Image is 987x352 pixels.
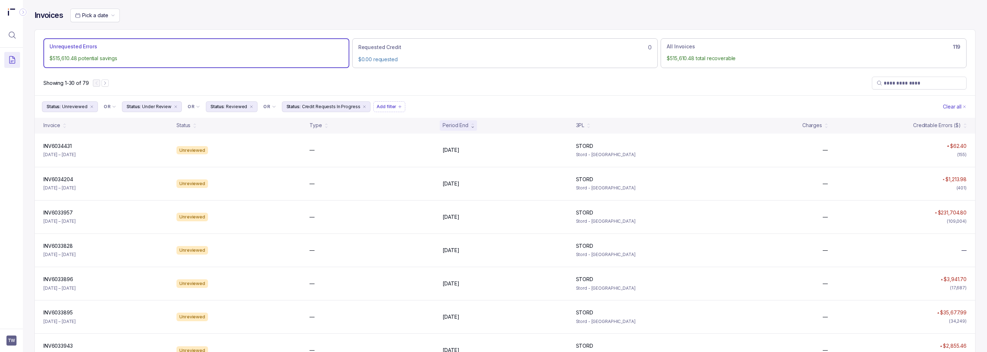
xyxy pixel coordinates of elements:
button: User initials [6,336,16,346]
button: Next Page [101,79,109,87]
div: Unreviewed [176,179,208,188]
div: Invoice [43,122,60,129]
li: Filter Chip Connector undefined [188,104,200,110]
div: Status [176,122,190,129]
div: Unreviewed [176,146,208,155]
h4: Invoices [34,10,63,20]
p: $515,610.48 total recoverable [667,55,960,62]
p: [DATE] – [DATE] [43,151,76,158]
h6: 119 [953,44,960,50]
p: $0.00 requested [358,56,652,63]
div: Type [310,122,322,129]
div: 0 [358,43,652,52]
button: Clear Filters [941,101,968,112]
p: — [310,313,315,320]
p: — [823,180,828,187]
p: INV6033895 [43,309,73,316]
ul: Action Tab Group [43,38,967,68]
p: STORD [576,176,593,183]
p: STORD [576,342,593,349]
p: — [823,247,828,254]
p: Stord - [GEOGRAPHIC_DATA] [576,318,700,325]
button: Filter Chip Credit Requests In Progress [282,101,371,112]
p: — [823,280,828,287]
p: Stord - [GEOGRAPHIC_DATA] [576,285,700,292]
search: Date Range Picker [75,12,108,19]
div: (401) [957,184,967,192]
button: Filter Chip Reviewed [206,101,258,112]
p: $35,677.99 [940,309,967,316]
p: $3,941.70 [944,276,967,283]
p: Status: [127,103,141,110]
div: (34,249) [949,318,967,325]
p: Unreviewed [62,103,88,110]
p: Credit Requests In Progress [302,103,360,110]
p: STORD [576,242,593,250]
p: Stord - [GEOGRAPHIC_DATA] [576,184,700,192]
p: INV6033896 [43,276,73,283]
div: 3PL [576,122,585,129]
img: red pointer upwards [943,179,945,180]
div: Remaining page entries [43,79,89,87]
button: Filter Chip Add filter [373,101,405,112]
button: Date Range Picker [70,9,120,22]
button: Filter Chip Unreviewed [42,101,98,112]
p: Unrequested Errors [49,43,97,50]
p: Stord - [GEOGRAPHIC_DATA] [576,218,700,225]
p: — [310,247,315,254]
div: Creditable Errors ($) [913,122,961,129]
p: — [823,213,828,221]
p: $62.40 [950,143,967,150]
div: Charges [802,122,822,129]
p: Stord - [GEOGRAPHIC_DATA] [576,251,700,258]
img: red pointer upwards [935,212,937,214]
li: Filter Chip Connector undefined [104,104,116,110]
p: STORD [576,276,593,283]
div: Unreviewed [176,246,208,255]
div: remove content [249,104,254,110]
img: red pointer upwards [937,312,939,314]
button: Menu Icon Button DocumentTextIcon [4,52,20,68]
p: [DATE] [443,180,459,187]
p: STORD [576,143,593,150]
p: $515,610.48 potential savings [49,55,343,62]
p: $1,213.98 [945,176,967,183]
p: [DATE] – [DATE] [43,318,76,325]
p: [DATE] – [DATE] [43,251,76,258]
p: Status: [47,103,61,110]
div: (155) [957,151,967,158]
p: STORD [576,209,593,216]
div: Unreviewed [176,313,208,321]
div: remove content [362,104,367,110]
p: $231,704.80 [938,209,967,216]
p: Status: [287,103,301,110]
p: INV6033828 [43,242,73,250]
li: Filter Chip Connector undefined [263,104,276,110]
p: Status: [211,103,225,110]
p: [DATE] [443,146,459,154]
div: Unreviewed [176,213,208,221]
div: Unreviewed [176,279,208,288]
span: — [962,247,967,254]
img: red pointer upwards [941,279,943,280]
button: Filter Chip Connector undefined [260,102,279,112]
div: remove content [173,104,179,110]
p: Add filter [377,103,396,110]
p: All Invoices [667,43,695,50]
p: INV6034204 [43,176,73,183]
p: Showing 1-30 of 79 [43,79,89,87]
div: (17,687) [950,284,967,291]
p: [DATE] – [DATE] [43,218,76,225]
button: Filter Chip Under Review [122,101,182,112]
p: — [823,313,828,320]
p: STORD [576,309,593,316]
ul: Filter Group [42,101,941,112]
p: — [310,213,315,221]
p: Reviewed [226,103,247,110]
p: INV6034431 [43,143,72,150]
p: Stord - [GEOGRAPHIC_DATA] [576,151,700,158]
img: red pointer upwards [940,345,942,347]
button: Menu Icon Button MagnifyingGlassIcon [4,27,20,43]
p: INV6033943 [43,342,73,349]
